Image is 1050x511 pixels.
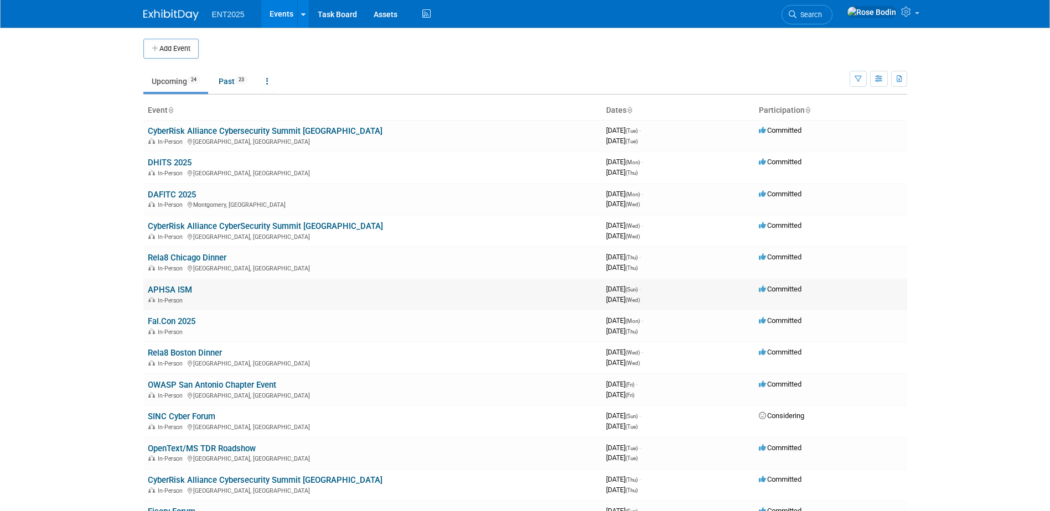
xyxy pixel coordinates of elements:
[759,221,801,230] span: Committed
[148,253,226,263] a: Rela8 Chicago Dinner
[625,445,638,451] span: (Tue)
[642,158,643,166] span: -
[625,191,640,197] span: (Mon)
[158,487,186,494] span: In-Person
[606,380,638,388] span: [DATE]
[636,380,638,388] span: -
[625,455,638,461] span: (Tue)
[625,382,634,388] span: (Fri)
[639,475,641,483] span: -
[148,200,597,208] div: Montgomery, [GEOGRAPHIC_DATA]
[148,297,155,303] img: In-Person Event
[148,316,195,326] a: Fal.Con 2025
[625,297,640,303] span: (Wed)
[625,487,638,493] span: (Thu)
[158,455,186,462] span: In-Person
[143,9,199,20] img: ExhibitDay
[606,358,640,367] span: [DATE]
[625,223,640,229] span: (Wed)
[158,297,186,304] span: In-Person
[606,137,638,145] span: [DATE]
[759,411,804,420] span: Considering
[625,128,638,134] span: (Tue)
[606,327,638,335] span: [DATE]
[606,253,641,261] span: [DATE]
[606,285,641,293] span: [DATE]
[754,101,907,120] th: Participation
[625,159,640,165] span: (Mon)
[158,392,186,399] span: In-Person
[759,380,801,388] span: Committed
[606,190,643,198] span: [DATE]
[847,6,897,18] img: Rose Bodin
[606,316,643,325] span: [DATE]
[796,11,822,19] span: Search
[625,392,634,398] span: (Fri)
[606,126,641,134] span: [DATE]
[148,126,382,136] a: CyberRisk Alliance Cybersecurity Summit [GEOGRAPHIC_DATA]
[606,475,641,483] span: [DATE]
[148,138,155,144] img: In-Person Event
[148,424,155,429] img: In-Person Event
[158,138,186,145] span: In-Person
[606,422,638,430] span: [DATE]
[625,350,640,356] span: (Wed)
[606,168,638,176] span: [DATE]
[606,444,641,452] span: [DATE]
[759,316,801,325] span: Committed
[639,411,641,420] span: -
[759,253,801,261] span: Committed
[158,360,186,367] span: In-Person
[148,201,155,207] img: In-Person Event
[625,201,640,207] span: (Wed)
[148,380,276,390] a: OWASP San Antonio Chapter Event
[625,233,640,239] span: (Wed)
[148,422,597,431] div: [GEOGRAPHIC_DATA], [GEOGRAPHIC_DATA]
[148,486,597,494] div: [GEOGRAPHIC_DATA], [GEOGRAPHIC_DATA]
[639,444,641,452] span: -
[759,444,801,452] span: Committed
[148,358,597,367] div: [GEOGRAPHIC_DATA], [GEOGRAPHIC_DATA]
[210,71,256,92] a: Past23
[212,10,245,19] span: ENT2025
[148,170,155,175] img: In-Person Event
[639,253,641,261] span: -
[148,285,192,295] a: APHSA ISM
[625,413,638,419] span: (Sun)
[148,221,383,231] a: CyberRisk Alliance CyberSecurity Summit [GEOGRAPHIC_DATA]
[148,168,597,177] div: [GEOGRAPHIC_DATA], [GEOGRAPHIC_DATA]
[759,190,801,198] span: Committed
[642,316,643,325] span: -
[625,286,638,293] span: (Sun)
[148,392,155,398] img: In-Person Event
[168,106,173,114] a: Sort by Event Name
[148,455,155,461] img: In-Person Event
[148,265,155,270] img: In-Person Event
[606,158,643,166] span: [DATE]
[639,285,641,293] span: -
[148,233,155,239] img: In-Person Event
[642,221,643,230] span: -
[148,263,597,272] div: [GEOGRAPHIC_DATA], [GEOGRAPHIC_DATA]
[602,101,754,120] th: Dates
[148,475,382,485] a: CyberRisk Alliance Cybersecurity Summit [GEOGRAPHIC_DATA]
[642,190,643,198] span: -
[158,170,186,177] span: In-Person
[625,424,638,430] span: (Tue)
[625,477,638,483] span: (Thu)
[148,190,196,200] a: DAFITC 2025
[143,71,208,92] a: Upcoming24
[148,487,155,493] img: In-Person Event
[606,348,643,356] span: [DATE]
[606,232,640,240] span: [DATE]
[606,453,638,462] span: [DATE]
[148,453,597,462] div: [GEOGRAPHIC_DATA], [GEOGRAPHIC_DATA]
[606,263,638,272] span: [DATE]
[143,101,602,120] th: Event
[606,486,638,494] span: [DATE]
[625,138,638,144] span: (Tue)
[148,158,192,168] a: DHITS 2025
[606,411,641,420] span: [DATE]
[805,106,810,114] a: Sort by Participation Type
[759,285,801,293] span: Committed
